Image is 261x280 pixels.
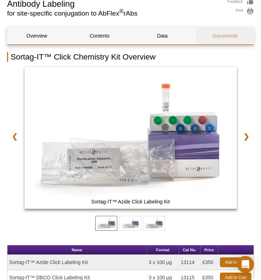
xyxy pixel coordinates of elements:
h2: Sortag-IT™ Click Chemistry Kit Overview [7,52,254,62]
a: Contents [70,27,129,44]
h2: for site-specific conjugation to AbFlex rAbs [7,10,220,17]
th: Price [200,245,218,255]
a: ❯ [239,128,254,145]
a: Documents [196,27,255,44]
td: 13114 [179,255,200,270]
th: Name [7,245,147,255]
a: Print [227,7,254,15]
a: Data [133,27,192,44]
img: Sortag-IT™ Azide Click Labeling Kit [24,67,237,209]
a: ❮ [7,128,22,145]
div: Open Intercom Messenger [237,256,254,273]
th: Format [147,245,179,255]
th: Cat No. [179,245,200,255]
td: Sortag-IT™ Azide Click Labeling Kit [7,255,147,270]
td: £350 [200,255,218,270]
a: Overview [7,27,66,44]
span: Sortag-IT™ Azide Click Labeling Kit [32,198,229,205]
a: Add to Cart [220,257,251,267]
a: Sortag-IT™ Azide Click Labeling Kit [24,67,237,211]
sup: ® [119,8,124,14]
td: 3 x 100 µg [147,255,179,270]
